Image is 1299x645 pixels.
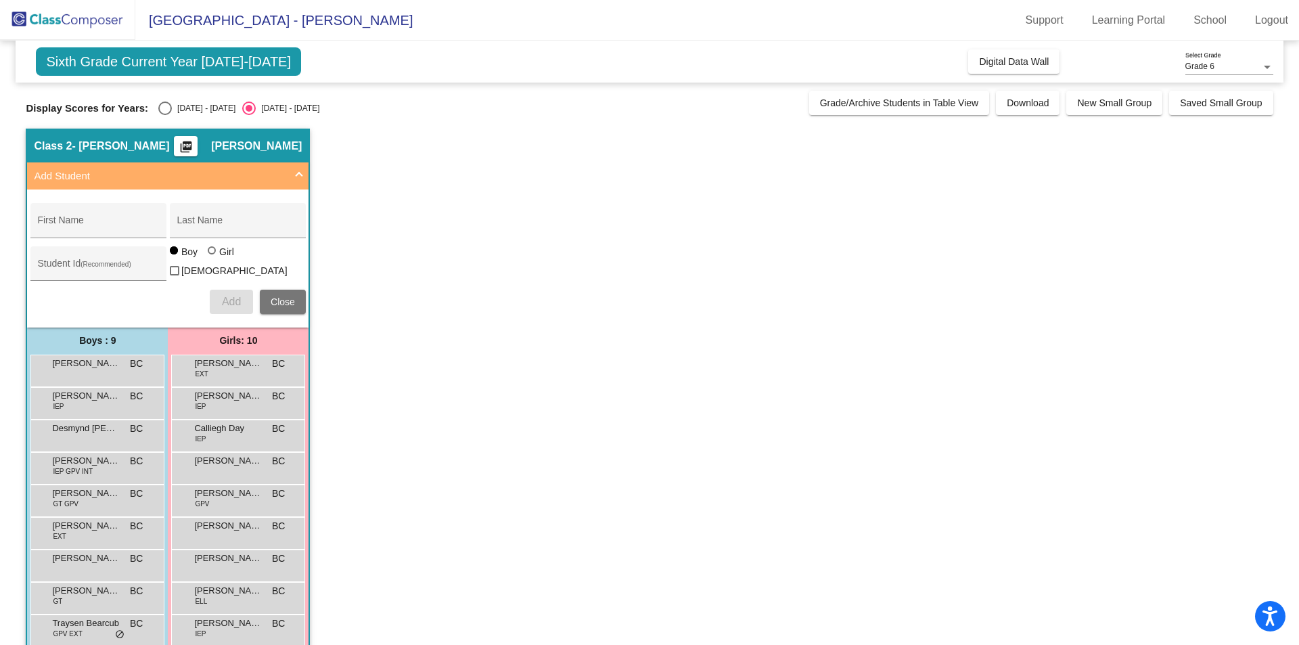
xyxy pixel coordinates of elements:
[37,263,159,274] input: Student Id
[27,328,168,355] div: Boys : 9
[1183,9,1237,31] a: School
[1007,97,1049,108] span: Download
[27,162,309,190] mat-expansion-panel-header: Add Student
[130,487,143,501] span: BC
[194,357,262,370] span: [PERSON_NAME]
[272,519,285,533] span: BC
[52,422,120,435] span: Desmynd [PERSON_NAME]
[52,454,120,468] span: [PERSON_NAME]
[1081,9,1177,31] a: Learning Portal
[1077,97,1152,108] span: New Small Group
[195,401,206,412] span: IEP
[194,389,262,403] span: [PERSON_NAME]
[272,357,285,371] span: BC
[210,290,253,314] button: Add
[53,531,66,541] span: EXT
[135,9,413,31] span: [GEOGRAPHIC_DATA] - [PERSON_NAME]
[194,519,262,533] span: [PERSON_NAME]
[1169,91,1273,115] button: Saved Small Group
[177,220,298,231] input: Last Name
[979,56,1049,67] span: Digital Data Wall
[172,102,235,114] div: [DATE] - [DATE]
[130,454,143,468] span: BC
[34,139,72,153] span: Class 2
[194,487,262,500] span: [PERSON_NAME] [PERSON_NAME]
[194,584,262,598] span: [PERSON_NAME]
[36,47,301,76] span: Sixth Grade Current Year [DATE]-[DATE]
[53,401,64,412] span: IEP
[272,617,285,631] span: BC
[194,552,262,565] span: [PERSON_NAME]
[53,596,62,606] span: GT
[1244,9,1299,31] a: Logout
[195,434,206,444] span: IEP
[996,91,1059,115] button: Download
[820,97,979,108] span: Grade/Archive Students in Table View
[271,296,295,307] span: Close
[52,584,120,598] span: [PERSON_NAME]
[211,139,302,153] span: [PERSON_NAME]
[53,629,82,639] span: GPV EXT
[27,190,309,327] div: Add Student
[1185,62,1214,71] span: Grade 6
[222,296,241,307] span: Add
[272,389,285,403] span: BC
[158,102,319,115] mat-radio-group: Select an option
[130,617,143,631] span: BC
[174,136,198,156] button: Print Students Details
[1180,97,1262,108] span: Saved Small Group
[194,454,262,468] span: [PERSON_NAME]
[272,584,285,598] span: BC
[52,552,120,565] span: [PERSON_NAME]
[968,49,1059,74] button: Digital Data Wall
[181,263,288,279] span: [DEMOGRAPHIC_DATA]
[130,519,143,533] span: BC
[194,422,262,435] span: Calliegh Day
[181,245,198,259] div: Boy
[130,552,143,566] span: BC
[52,357,120,370] span: [PERSON_NAME]
[37,220,159,231] input: First Name
[1066,91,1162,115] button: New Small Group
[72,139,169,153] span: - [PERSON_NAME]
[1015,9,1074,31] a: Support
[195,499,209,509] span: GPV
[168,328,309,355] div: Girls: 10
[130,389,143,403] span: BC
[52,617,120,630] span: Traysen Bearcub
[272,454,285,468] span: BC
[52,519,120,533] span: [PERSON_NAME]
[130,422,143,436] span: BC
[53,466,93,476] span: IEP GPV INT
[256,102,319,114] div: [DATE] - [DATE]
[115,629,124,640] span: do_not_disturb_alt
[219,245,234,259] div: Girl
[53,499,78,509] span: GT GPV
[52,487,120,500] span: [PERSON_NAME] Tufts
[195,369,208,379] span: EXT
[194,617,262,630] span: [PERSON_NAME]
[52,389,120,403] span: [PERSON_NAME]
[195,596,207,606] span: ELL
[195,629,206,639] span: IEP
[272,422,285,436] span: BC
[130,584,143,598] span: BC
[178,140,194,159] mat-icon: picture_as_pdf
[26,102,148,114] span: Display Scores for Years:
[260,290,306,314] button: Close
[809,91,990,115] button: Grade/Archive Students in Table View
[272,552,285,566] span: BC
[272,487,285,501] span: BC
[34,169,286,184] mat-panel-title: Add Student
[130,357,143,371] span: BC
